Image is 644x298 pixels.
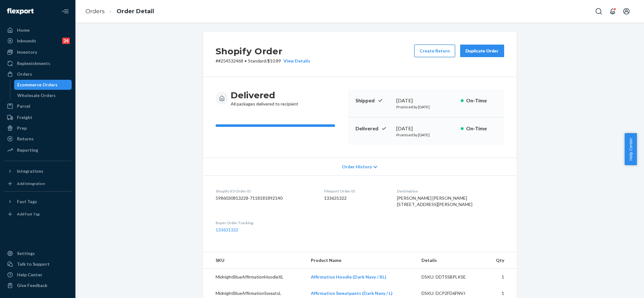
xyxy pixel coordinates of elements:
button: View Details [281,58,310,64]
ol: breadcrumbs [80,2,159,21]
div: Help Center [17,272,42,278]
div: Freight [17,114,32,121]
button: Duplicate Order [460,45,504,57]
p: Promised by [DATE] [396,104,456,110]
div: Ecommerce Orders [17,82,58,88]
div: Returns [17,136,34,142]
a: Orders [85,8,105,15]
a: Affirmation Hoodie (Dark Navy / XL) [311,274,386,279]
div: Prep [17,125,27,131]
td: 1 [486,269,517,285]
div: DSKU: DCP2FD6FNVJ [421,290,481,296]
a: Order Detail [117,8,154,15]
div: Inventory [17,49,37,55]
a: Wholesale Orders [14,90,72,100]
div: Home [17,27,30,33]
dd: 133631322 [324,195,387,201]
th: Details [416,252,486,269]
dt: Flexport Order ID [324,188,387,194]
a: Add Integration [4,179,72,189]
a: Talk to Support [4,259,72,269]
div: Inbounds [17,38,36,44]
h3: Delivered [231,89,298,101]
div: Fast Tags [17,198,37,205]
div: Reporting [17,147,38,153]
th: SKU [203,252,306,269]
div: Settings [17,250,35,257]
td: MidnightBlueAffirmationHoodieXL [203,269,306,285]
a: Replenishments [4,58,72,68]
a: Ecommerce Orders [14,80,72,90]
a: Inventory [4,47,72,57]
div: Integrations [17,168,43,174]
a: Reporting [4,145,72,155]
a: Help Center [4,270,72,280]
button: Open Search Box [592,5,605,18]
dt: Destination [397,188,504,194]
dd: 5986030813228-7118181892140 [216,195,314,201]
a: Prep [4,123,72,133]
span: • [245,58,247,63]
a: Affirmation Sweatpants (Dark Navy / L) [311,290,393,296]
a: Orders [4,69,72,79]
div: Give Feedback [17,282,47,289]
p: Promised by [DATE] [396,132,456,138]
button: Help Center [625,133,637,165]
button: Create Return [414,45,455,57]
div: 24 [62,38,70,44]
dt: Buyer Order Tracking [216,220,314,225]
a: Freight [4,112,72,122]
div: [DATE] [396,97,456,104]
a: 133631322 [216,227,238,232]
div: Duplicate Order [465,48,499,54]
a: Inbounds24 [4,36,72,46]
div: [DATE] [396,125,456,132]
p: Shipped [355,97,391,104]
p: On-Time [466,125,497,132]
button: Give Feedback [4,280,72,290]
dt: Shopify V3 Order ID [216,188,314,194]
div: All packages delivered to recipient [231,89,298,107]
button: Close Navigation [59,5,72,18]
p: Delivered [355,125,391,132]
p: # #254532468 / $10.89 [216,58,310,64]
div: Parcel [17,103,30,109]
button: Open account menu [620,5,633,18]
div: Replenishments [17,60,50,67]
img: Flexport logo [7,8,34,14]
div: Add Integration [17,181,45,186]
div: Add Fast Tag [17,211,40,217]
div: Wholesale Orders [17,92,56,99]
h2: Shopify Order [216,45,310,58]
span: Standard [248,58,266,63]
a: Settings [4,248,72,258]
div: Talk to Support [17,261,50,267]
div: Orders [17,71,32,77]
button: Fast Tags [4,197,72,207]
th: Product Name [306,252,416,269]
a: Add Fast Tag [4,209,72,219]
span: [PERSON_NAME] [PERSON_NAME] [STREET_ADDRESS][PERSON_NAME] [397,195,472,207]
button: Open notifications [606,5,619,18]
p: On-Time [466,97,497,104]
div: DSKU: DDTSSBPLKSE [421,274,481,280]
a: Parcel [4,101,72,111]
a: Returns [4,134,72,144]
span: Order History [342,164,372,170]
th: Qty [486,252,517,269]
a: Home [4,25,72,35]
button: Integrations [4,166,72,176]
